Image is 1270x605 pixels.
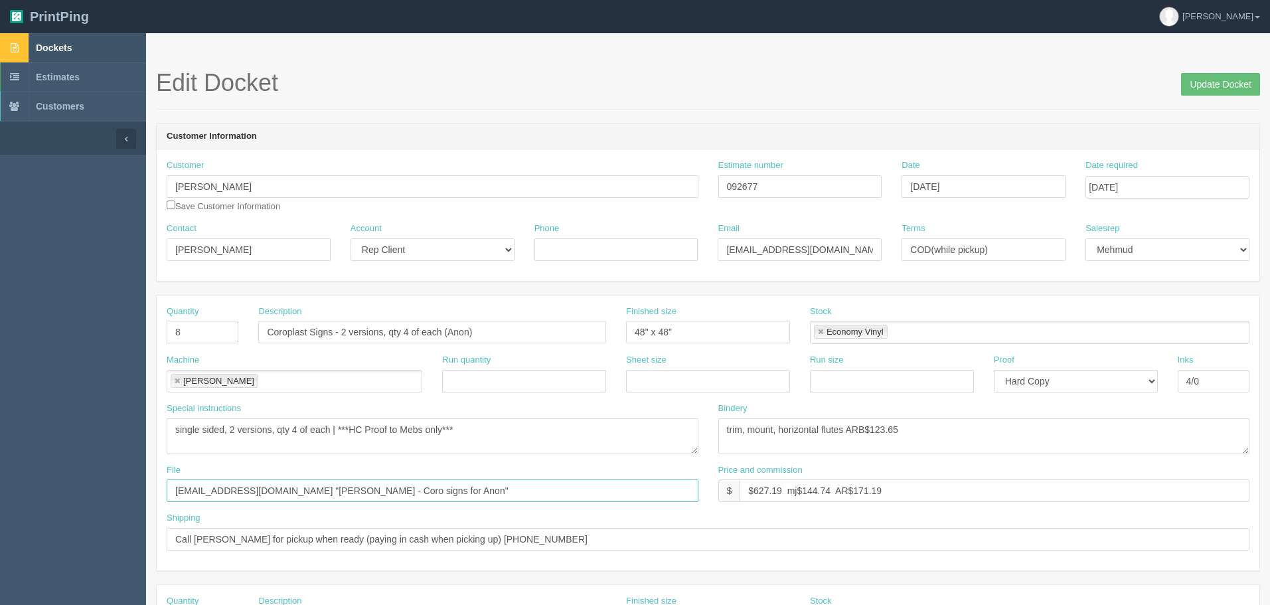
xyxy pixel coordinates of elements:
[1178,354,1194,367] label: Inks
[718,402,748,415] label: Bindery
[1085,159,1138,172] label: Date required
[167,175,698,198] input: Enter customer name
[351,222,382,235] label: Account
[1160,7,1178,26] img: avatar_default-7531ab5dedf162e01f1e0bb0964e6a185e93c5c22dfe317fb01d7f8cd2b1632c.jpg
[442,354,491,367] label: Run quantity
[718,418,1250,454] textarea: trim, mount, horizontal flutes ARB$123.65
[626,305,676,318] label: Finished size
[10,10,23,23] img: logo-3e63b451c926e2ac314895c53de4908e5d424f24456219fb08d385ab2e579770.png
[994,354,1014,367] label: Proof
[167,159,698,213] div: Save Customer Information
[167,159,204,172] label: Customer
[167,512,200,525] label: Shipping
[167,354,199,367] label: Machine
[902,159,919,172] label: Date
[810,354,844,367] label: Run size
[827,327,884,336] div: Economy Vinyl
[36,101,84,112] span: Customers
[718,464,803,477] label: Price and commission
[167,222,197,235] label: Contact
[718,159,783,172] label: Estimate number
[1181,73,1260,96] input: Update Docket
[167,418,698,454] textarea: single sided, 2 versions, qty 4 of each | ***HC Proof to Mebs only***
[167,305,198,318] label: Quantity
[156,70,1260,96] h1: Edit Docket
[626,354,667,367] label: Sheet size
[36,43,72,53] span: Dockets
[718,479,740,502] div: $
[810,305,832,318] label: Stock
[718,222,740,235] label: Email
[902,222,925,235] label: Terms
[36,72,80,82] span: Estimates
[167,402,241,415] label: Special instructions
[183,377,254,385] div: [PERSON_NAME]
[534,222,560,235] label: Phone
[1085,222,1119,235] label: Salesrep
[258,305,301,318] label: Description
[167,464,181,477] label: File
[157,124,1259,150] header: Customer Information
